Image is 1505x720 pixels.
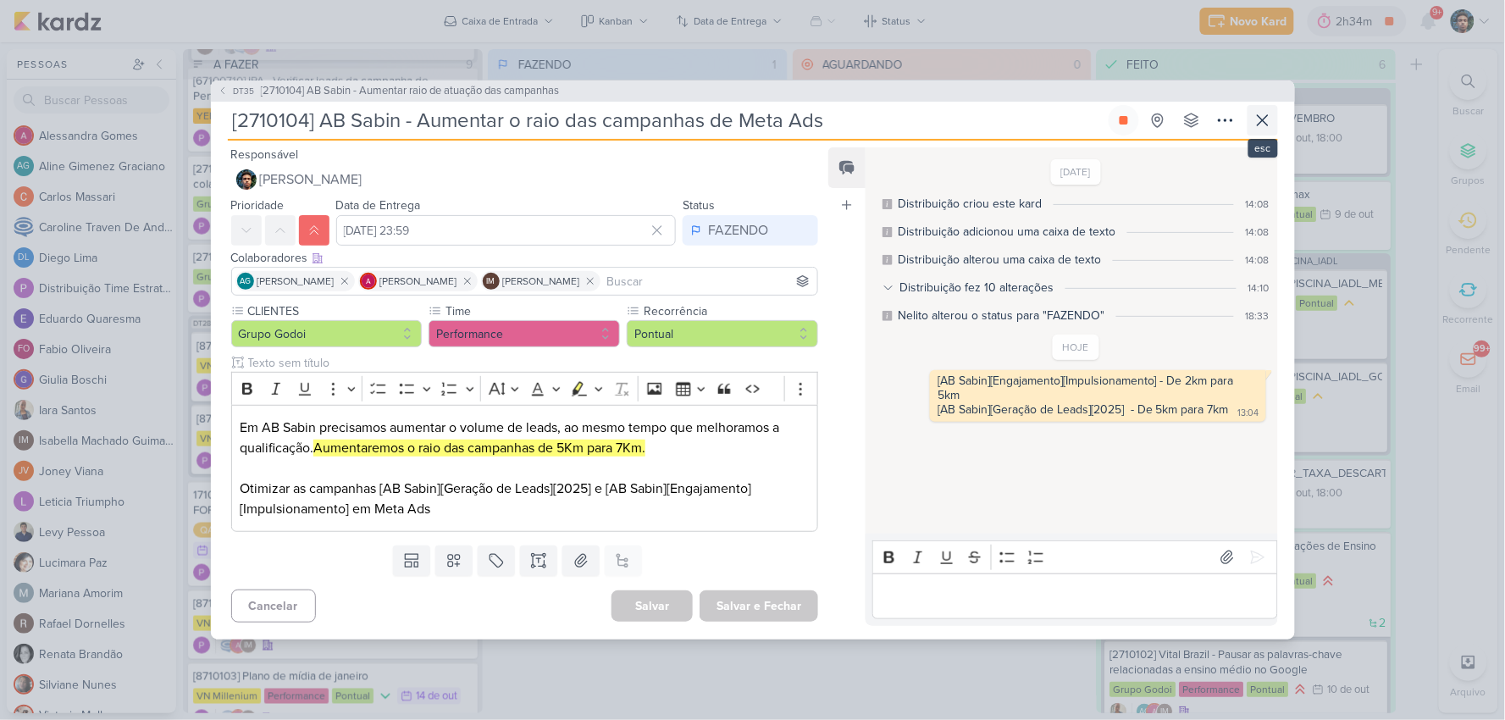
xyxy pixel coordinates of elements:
div: Isabella Machado Guimarães [483,273,500,290]
span: [PERSON_NAME] [257,274,335,289]
img: Alessandra Gomes [360,273,377,290]
p: Em AB Sabin precisamos aumentar o volume de leads, ao mesmo tempo que melhoramos a qualificação. ... [240,418,809,519]
label: Responsável [231,147,299,162]
div: Editor toolbar [872,540,1277,573]
div: FAZENDO [708,220,768,241]
div: Este log é visível à todos no kard [883,311,893,321]
p: AG [240,278,251,286]
div: Distribuição alterou uma caixa de texto [898,251,1101,269]
div: 14:08 [1246,197,1270,212]
div: Editor toolbar [231,372,819,405]
div: Distribuição criou este kard [898,195,1042,213]
input: Kard Sem Título [228,105,1105,136]
div: Editor editing area: main [872,573,1277,620]
div: 18:33 [1246,308,1270,324]
div: Distribuição fez 10 alterações [899,279,1054,296]
input: Buscar [604,271,815,291]
span: [2710104] AB Sabin - Aumentar raio de atuação das campanhas [261,83,560,100]
div: 14:08 [1246,252,1270,268]
div: Aline Gimenez Graciano [237,273,254,290]
input: Texto sem título [245,354,819,372]
p: IM [487,278,495,286]
button: Pontual [627,320,818,347]
div: esc [1248,139,1278,158]
label: Status [683,198,715,213]
span: [PERSON_NAME] [380,274,457,289]
label: Data de Entrega [336,198,421,213]
button: Cancelar [231,590,316,623]
div: Colaboradores [231,249,819,267]
div: Parar relógio [1117,114,1131,127]
span: [PERSON_NAME] [260,169,362,190]
div: Nelito alterou o status para "FAZENDO" [898,307,1104,324]
mark: Aumentaremos o raio das campanhas de 5Km para 7Km. [313,440,645,457]
img: Nelito Junior [236,169,257,190]
input: Select a date [336,215,677,246]
div: Este log é visível à todos no kard [883,227,893,237]
span: [PERSON_NAME] [503,274,580,289]
button: FAZENDO [683,215,818,246]
button: Performance [429,320,620,347]
button: DT35 [2710104] AB Sabin - Aumentar raio de atuação das campanhas [218,83,560,100]
button: [PERSON_NAME] [231,164,819,195]
label: CLIENTES [246,302,423,320]
div: [AB Sabin][Geração de Leads][2025] - De 5km para 7km [938,402,1229,417]
div: 14:10 [1248,280,1270,296]
div: [AB Sabin][Engajamento][Impulsionamento] - De 2km para 5km [938,374,1258,402]
div: 14:08 [1246,224,1270,240]
div: Este log é visível à todos no kard [883,255,893,265]
div: 13:04 [1238,407,1259,420]
label: Prioridade [231,198,285,213]
span: DT35 [231,85,257,97]
label: Time [444,302,620,320]
label: Recorrência [642,302,818,320]
div: Distribuição adicionou uma caixa de texto [898,223,1115,241]
button: Grupo Godoi [231,320,423,347]
div: Editor editing area: main [231,405,819,533]
div: Este log é visível à todos no kard [883,199,893,209]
